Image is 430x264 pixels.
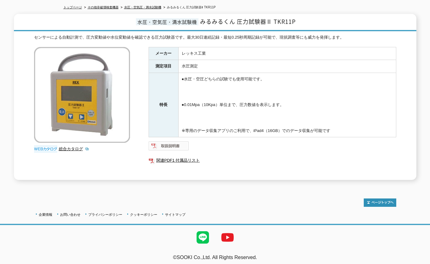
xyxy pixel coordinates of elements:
[60,213,80,216] a: お問い合わせ
[136,18,198,25] span: 水圧・空気圧・満水試験機
[149,47,178,60] th: メーカー
[149,156,396,164] a: 関連PDF1 付属品リスト
[124,6,161,9] a: 水圧・空気圧・満水試験機
[63,6,82,9] a: トップページ
[178,73,396,137] td: ●水圧・空圧どちらの試験でも使用可能です。 ●0.01Mpa（10Kpa）単位まで、圧力数値を表示します。 ※専用のデータ収集アプリのご利用で、iPad4（16GB）でのデータ収集が可能です
[39,213,52,216] a: 企業情報
[59,147,89,151] a: 総合カタログ
[149,141,189,151] img: 取扱説明書
[130,213,157,216] a: クッキーポリシー
[215,225,240,250] img: YouTube
[149,145,189,150] a: 取扱説明書
[34,146,57,152] img: webカタログ
[34,47,130,143] img: みるみるくん 圧力試験器Ⅱ TKR11P
[178,47,396,60] td: レッキス工業
[364,198,396,207] img: トップページへ
[190,225,215,250] img: LINE
[88,6,119,9] a: その他非破壊検査機器
[200,17,296,26] span: みるみるくん 圧力試験器Ⅱ TKR11P
[149,60,178,73] th: 測定項目
[88,213,122,216] a: プライバシーポリシー
[149,73,178,137] th: 特長
[178,60,396,73] td: 水圧測定
[162,4,216,11] li: みるみるくん 圧力試験器Ⅱ TKR11P
[165,213,185,216] a: サイトマップ
[34,34,396,41] div: センサーによる自動計測で、圧力変動値や水位変動値を確認できる圧力試験器です。最大30日連続記録・最短0.25秒周期記録が可能で、現状調査等にも威力を発揮します。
